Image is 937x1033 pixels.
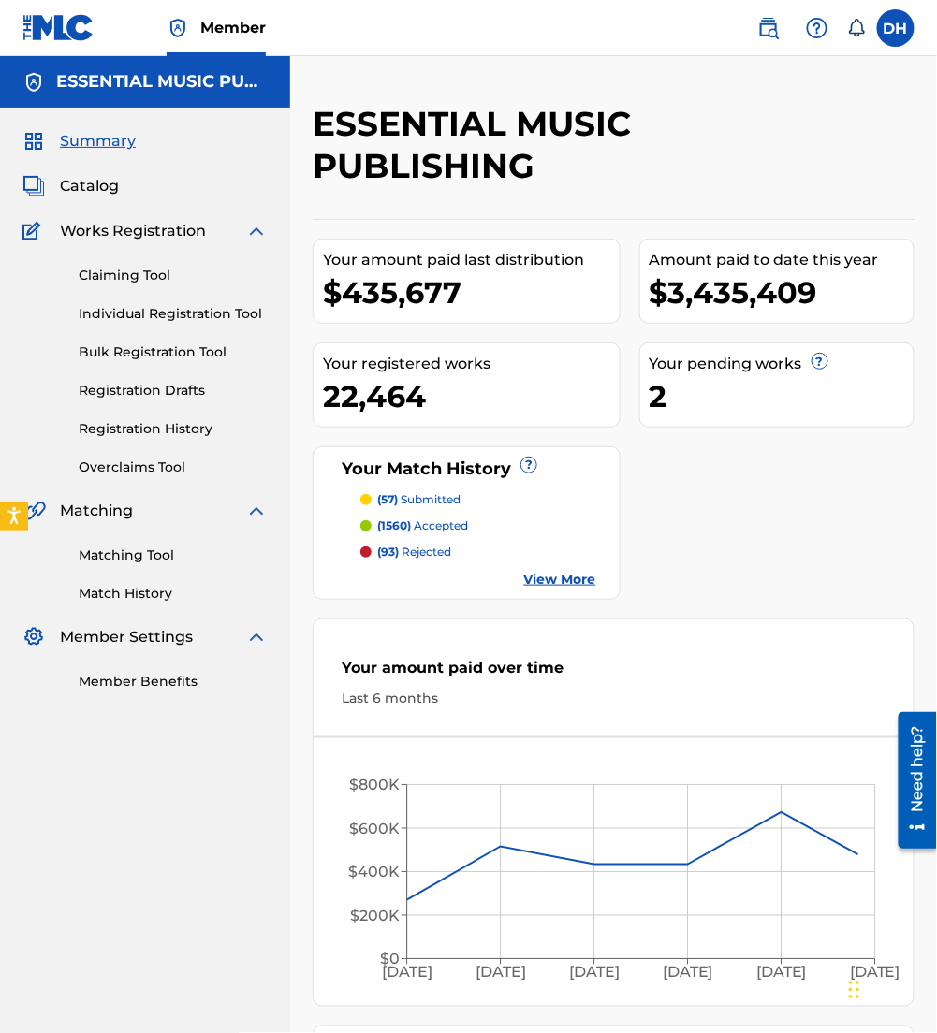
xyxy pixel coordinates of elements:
a: (1560) accepted [360,517,596,534]
img: help [806,17,828,39]
a: Registration History [79,419,268,439]
p: submitted [377,491,461,508]
img: MLC Logo [22,14,95,41]
span: (1560) [377,518,411,532]
span: Matching [60,500,133,522]
div: 2 [650,375,915,417]
a: (57) submitted [360,491,596,508]
span: (57) [377,492,398,506]
span: (93) [377,545,399,559]
div: Your amount paid over time [342,657,886,689]
tspan: $200K [350,907,400,924]
div: 22,464 [323,375,620,417]
tspan: [DATE] [569,964,620,982]
span: Member [200,17,266,38]
div: Notifications [847,19,866,37]
div: $3,435,409 [650,271,915,313]
iframe: Chat Widget [843,943,937,1033]
h5: ESSENTIAL MUSIC PUBLISHING [56,71,268,93]
tspan: [DATE] [757,964,808,982]
a: Individual Registration Tool [79,304,268,324]
iframe: Resource Center [885,706,937,856]
a: (93) rejected [360,544,596,560]
img: Matching [22,500,46,522]
div: Your Match History [337,457,596,482]
img: Member Settings [22,626,45,648]
img: expand [245,500,268,522]
tspan: $600K [349,820,400,837]
img: Summary [22,130,45,153]
img: Works Registration [22,220,47,242]
a: View More [524,570,596,589]
img: search [757,17,780,39]
img: Catalog [22,175,45,197]
a: Overclaims Tool [79,458,268,477]
a: SummarySummary [22,130,136,153]
a: Registration Drafts [79,381,268,400]
a: Member Benefits [79,672,268,691]
div: Your pending works [650,353,915,375]
span: ? [521,458,536,473]
a: Match History [79,584,268,604]
tspan: [DATE] [476,964,526,982]
tspan: $0 [380,951,400,968]
div: Your registered works [323,353,620,375]
div: Amount paid to date this year [650,249,915,271]
img: expand [245,626,268,648]
img: expand [245,220,268,242]
div: User Menu [877,9,915,47]
tspan: [DATE] [664,964,714,982]
tspan: $800K [349,777,400,794]
span: Works Registration [60,220,206,242]
a: CatalogCatalog [22,175,119,197]
span: Member Settings [60,626,193,648]
div: $435,677 [323,271,620,313]
a: Claiming Tool [79,266,268,285]
img: Accounts [22,71,45,94]
h2: ESSENTIAL MUSIC PUBLISHING [313,103,776,187]
div: Your amount paid last distribution [323,249,620,271]
div: Help [798,9,836,47]
p: rejected [377,544,451,560]
span: ? [813,354,827,369]
span: Catalog [60,175,119,197]
a: Bulk Registration Tool [79,342,268,362]
div: Drag [849,962,860,1018]
div: Last 6 months [342,689,886,708]
p: accepted [377,517,468,534]
span: Summary [60,130,136,153]
img: Top Rightsholder [167,17,189,39]
a: Matching Tool [79,546,268,565]
a: Public Search [750,9,787,47]
tspan: $400K [348,864,400,881]
tspan: [DATE] [382,964,432,982]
